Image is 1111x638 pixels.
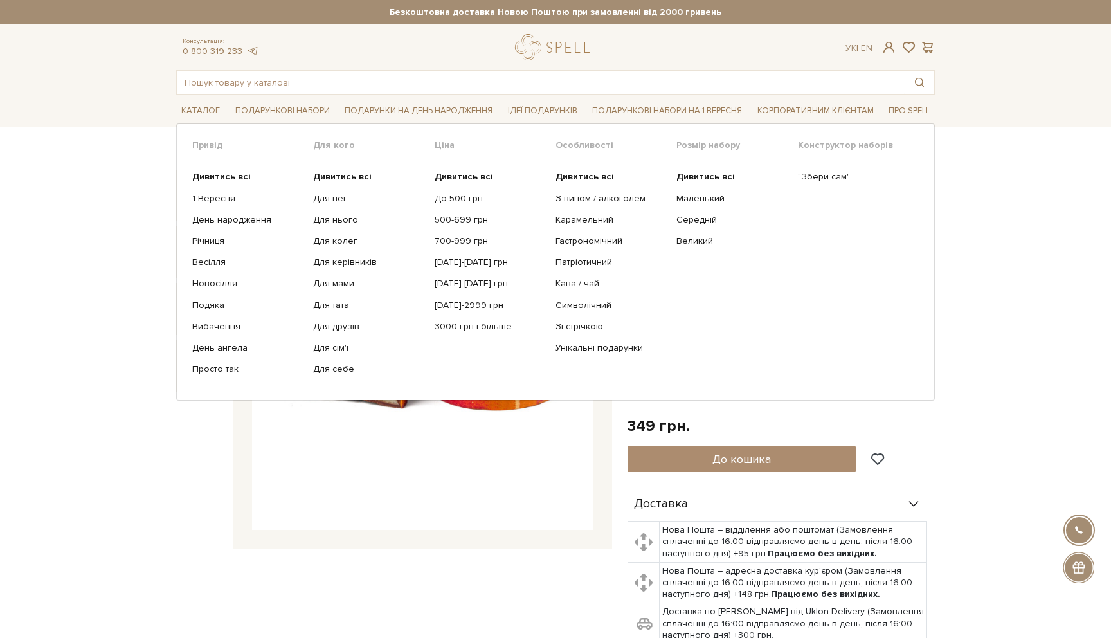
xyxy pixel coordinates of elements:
[192,363,303,375] a: Просто так
[628,416,690,436] div: 349 грн.
[883,101,935,121] a: Про Spell
[555,171,667,183] a: Дивитись всі
[659,562,927,603] td: Нова Пошта – адресна доставка кур'єром (Замовлення сплаченні до 16:00 відправляємо день в день, п...
[861,42,872,53] a: En
[845,42,872,54] div: Ук
[192,171,303,183] a: Дивитись всі
[313,342,424,354] a: Для сім'ї
[183,37,258,46] span: Консультація:
[183,46,242,57] a: 0 800 319 233
[313,193,424,205] a: Для неї
[435,235,546,247] a: 700-999 грн
[676,171,788,183] a: Дивитись всі
[177,71,905,94] input: Пошук товару у каталозі
[192,257,303,268] a: Весілля
[435,278,546,289] a: [DATE]-[DATE] грн
[634,498,688,510] span: Доставка
[555,257,667,268] a: Патріотичний
[503,101,583,121] a: Ідеї подарунків
[628,446,856,472] button: До кошика
[192,321,303,333] a: Вибачення
[676,193,788,205] a: Маленький
[313,278,424,289] a: Для мами
[555,140,676,151] span: Особливості
[905,71,934,94] button: Пошук товару у каталозі
[192,171,251,182] b: Дивитись всі
[676,171,735,182] b: Дивитись всі
[176,6,935,18] strong: Безкоштовна доставка Новою Поштою при замовленні від 2000 гривень
[798,171,909,183] a: "Збери сам"
[798,140,919,151] span: Конструктор наборів
[555,321,667,333] a: Зі стрічкою
[313,300,424,311] a: Для тата
[676,235,788,247] a: Великий
[176,123,935,401] div: Каталог
[313,257,424,268] a: Для керівників
[435,257,546,268] a: [DATE]-[DATE] грн
[435,140,555,151] span: Ціна
[313,171,372,182] b: Дивитись всі
[192,214,303,226] a: День народження
[313,171,424,183] a: Дивитись всі
[192,300,303,311] a: Подяка
[676,140,797,151] span: Розмір набору
[752,100,879,122] a: Корпоративним клієнтам
[313,363,424,375] a: Для себе
[555,342,667,354] a: Унікальні подарунки
[192,193,303,205] a: 1 Вересня
[192,140,313,151] span: Привід
[230,101,335,121] a: Подарункові набори
[192,342,303,354] a: День ангела
[435,171,546,183] a: Дивитись всі
[435,214,546,226] a: 500-699 грн
[313,214,424,226] a: Для нього
[246,46,258,57] a: telegram
[435,321,546,333] a: 3000 грн і більше
[555,171,614,182] b: Дивитись всі
[515,34,595,60] a: logo
[192,235,303,247] a: Річниця
[339,101,498,121] a: Подарунки на День народження
[435,300,546,311] a: [DATE]-2999 грн
[192,278,303,289] a: Новосілля
[313,235,424,247] a: Для колег
[659,522,927,563] td: Нова Пошта – відділення або поштомат (Замовлення сплаченні до 16:00 відправляємо день в день, піс...
[555,235,667,247] a: Гастрономічний
[587,100,747,122] a: Подарункові набори на 1 Вересня
[555,278,667,289] a: Кава / чай
[555,214,667,226] a: Карамельний
[435,193,546,205] a: До 500 грн
[856,42,858,53] span: |
[555,193,667,205] a: З вином / алкоголем
[313,140,434,151] span: Для кого
[768,548,877,559] b: Працюємо без вихідних.
[435,171,493,182] b: Дивитись всі
[313,321,424,333] a: Для друзів
[676,214,788,226] a: Середній
[555,300,667,311] a: Символічний
[176,101,225,121] a: Каталог
[712,452,771,466] span: До кошика
[771,588,880,599] b: Працюємо без вихідних.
